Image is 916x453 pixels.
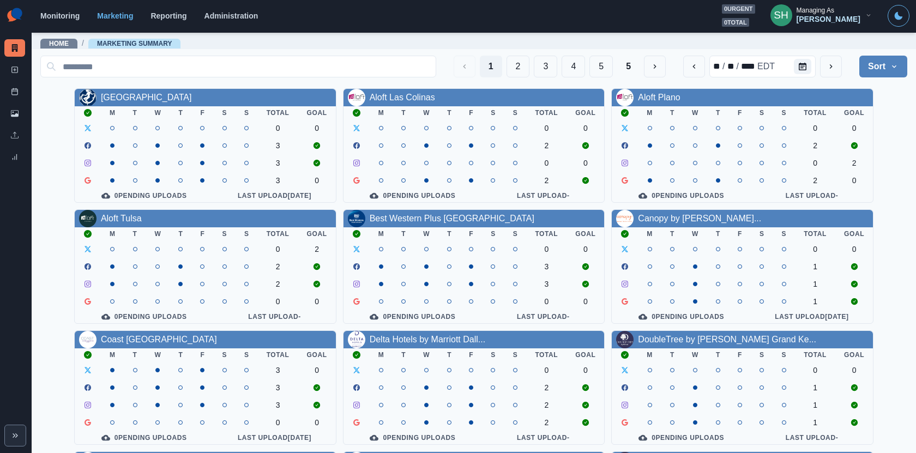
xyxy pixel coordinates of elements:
[661,227,683,240] th: T
[370,93,435,102] a: Aloft Las Colinas
[535,280,558,288] div: 3
[844,245,864,253] div: 0
[535,124,558,132] div: 0
[4,148,25,166] a: Review Summary
[794,59,811,74] button: Calendar
[79,331,97,348] img: 116913784609036
[101,214,142,223] a: Aloft Tulsa
[804,124,827,132] div: 0
[414,106,438,119] th: W
[83,312,205,321] div: 0 Pending Uploads
[97,11,133,20] a: Marketing
[638,93,680,102] a: Aloft Plano
[751,106,773,119] th: S
[482,227,504,240] th: S
[644,56,666,77] button: Next Media
[79,89,97,106] img: 284157519576
[504,227,527,240] th: S
[101,227,124,240] th: M
[804,297,827,306] div: 1
[535,297,558,306] div: 0
[124,106,146,119] th: T
[616,89,634,106] img: 115558274762
[222,433,327,442] div: Last Upload [DATE]
[534,56,557,77] button: Page 3
[307,366,327,375] div: 0
[797,15,860,24] div: [PERSON_NAME]
[736,60,740,73] div: /
[575,245,595,253] div: 0
[258,106,298,119] th: Total
[307,418,327,427] div: 0
[535,176,558,185] div: 2
[150,11,186,20] a: Reporting
[740,60,756,73] div: year
[804,159,827,167] div: 0
[438,106,460,119] th: T
[83,191,205,200] div: 0 Pending Uploads
[535,262,558,271] div: 3
[267,383,290,392] div: 3
[844,159,864,167] div: 2
[535,418,558,427] div: 2
[191,227,213,240] th: F
[4,105,25,122] a: Media Library
[729,106,751,119] th: F
[236,227,258,240] th: S
[507,56,530,77] button: Page 2
[352,433,474,442] div: 0 Pending Uploads
[236,106,258,119] th: S
[222,191,327,200] div: Last Upload [DATE]
[567,227,604,240] th: Goal
[79,210,97,227] img: 109844765501564
[146,227,170,240] th: W
[888,5,909,27] button: Toggle Mode
[482,348,504,361] th: S
[348,89,365,106] img: 123161447734516
[267,401,290,409] div: 3
[526,348,567,361] th: Total
[835,106,873,119] th: Goal
[617,56,640,77] button: Last Page
[454,56,475,77] button: Previous
[575,297,595,306] div: 0
[589,56,613,77] button: Page 5
[616,331,634,348] img: 173505296487
[567,348,604,361] th: Goal
[222,312,327,321] div: Last Upload -
[638,106,661,119] th: M
[307,176,327,185] div: 0
[236,348,258,361] th: S
[820,56,842,77] button: next
[722,4,755,14] span: 0 urgent
[760,433,864,442] div: Last Upload -
[480,56,502,77] button: Page 1
[491,191,595,200] div: Last Upload -
[393,106,414,119] th: T
[535,383,558,392] div: 2
[707,348,729,361] th: T
[526,227,567,240] th: Total
[638,335,816,344] a: DoubleTree by [PERSON_NAME] Grand Ke...
[795,227,835,240] th: Total
[712,60,776,73] div: Date
[804,245,827,253] div: 0
[213,348,236,361] th: S
[762,4,881,26] button: Managing As[PERSON_NAME]
[213,106,236,119] th: S
[804,141,827,150] div: 2
[804,262,827,271] div: 1
[535,401,558,409] div: 2
[712,60,721,73] div: month
[101,93,192,102] a: [GEOGRAPHIC_DATA]
[844,366,864,375] div: 0
[535,159,558,167] div: 0
[124,348,146,361] th: T
[170,348,191,361] th: T
[267,245,290,253] div: 0
[760,312,864,321] div: Last Upload [DATE]
[804,176,827,185] div: 2
[797,7,834,14] div: Managing As
[844,176,864,185] div: 0
[567,106,604,119] th: Goal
